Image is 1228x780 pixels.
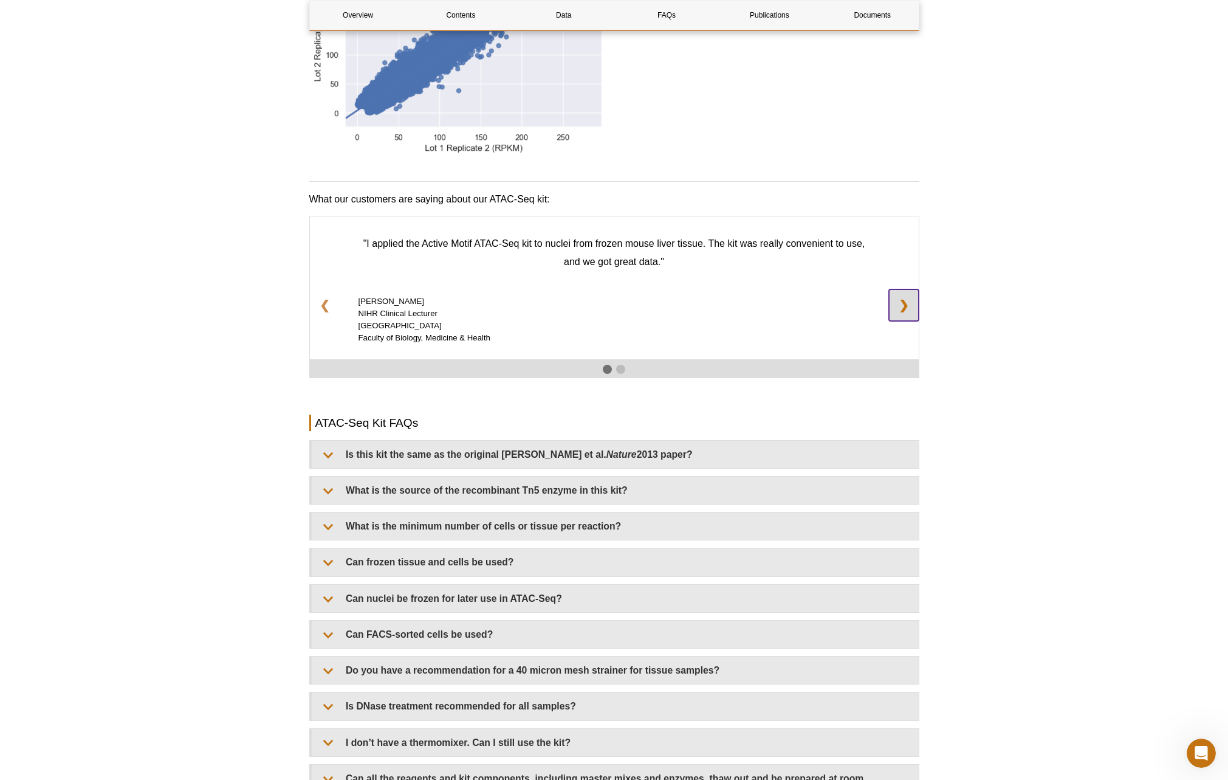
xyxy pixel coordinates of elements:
a: FAQs [618,1,715,30]
summary: Can FACS-sorted cells be used? [312,621,919,648]
summary: Is this kit the same as the original [PERSON_NAME] et al.Nature2013 paper? [312,441,919,468]
em: Nature [606,449,637,460]
a: ❯ [889,289,919,321]
summary: Can nuclei be frozen for later use in ATAC-Seq? [312,585,919,612]
h2: ATAC-Seq Kit FAQs [309,415,919,431]
summary: Is DNase treatment recommended for all samples? [312,692,919,720]
summary: What is the minimum number of cells or tissue per reaction? [312,513,919,540]
summary: What is the source of the recombinant Tn5 enzyme in this kit? [312,477,919,504]
iframe: Intercom live chat [1187,739,1216,768]
q: "I applied the Active Motif ATAC-Seq kit to nuclei from frozen mouse liver tissue. The kit was re... [363,238,865,267]
a: Publications [721,1,818,30]
a: Overview [310,1,406,30]
summary: Can frozen tissue and cells be used? [312,548,919,576]
a: Documents [824,1,921,30]
summary: I don’t have a thermomixer. Can I still use the kit? [312,729,919,756]
p: [PERSON_NAME] NIHR Clinical Lecturer [GEOGRAPHIC_DATA] Faculty of Biology, Medicine & Health [358,295,870,344]
a: ❮ [310,289,340,321]
a: Data [515,1,612,30]
summary: Do you have a recommendation for a 40 micron mesh strainer for tissue samples? [312,657,919,684]
h3: What our customers are saying about our ATAC-Seq kit: [309,192,919,207]
a: Contents [413,1,509,30]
